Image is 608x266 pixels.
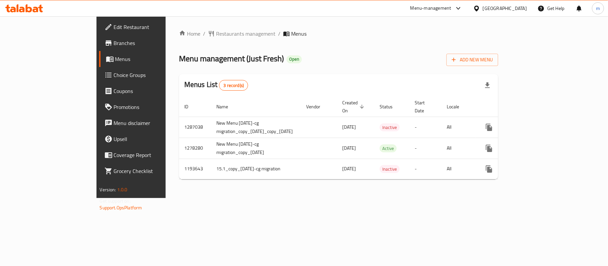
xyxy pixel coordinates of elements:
[184,103,197,111] span: ID
[483,5,527,12] div: [GEOGRAPHIC_DATA]
[211,159,301,179] td: 15.1_copy_[DATE]-cg migration
[114,23,193,31] span: Edit Restaurant
[447,103,468,111] span: Locale
[114,103,193,111] span: Promotions
[481,119,497,135] button: more
[481,140,497,156] button: more
[219,80,248,91] div: Total records count
[203,30,205,38] li: /
[291,30,307,38] span: Menus
[99,99,198,115] a: Promotions
[100,203,142,212] a: Support.OpsPlatform
[99,163,198,179] a: Grocery Checklist
[211,138,301,159] td: New Menu [DATE]-cg migration_copy_[DATE]
[342,99,366,115] span: Created On
[208,30,275,38] a: Restaurants management
[479,77,495,93] div: Export file
[306,103,329,111] span: Vendor
[99,115,198,131] a: Menu disclaimer
[380,165,400,173] span: Inactive
[179,51,284,66] span: Menu management ( Just Fresh )
[99,51,198,67] a: Menus
[114,135,193,143] span: Upsell
[452,56,493,64] span: Add New Menu
[184,80,248,91] h2: Menus List
[114,71,193,79] span: Choice Groups
[99,147,198,163] a: Coverage Report
[476,97,551,117] th: Actions
[410,4,451,12] div: Menu-management
[99,83,198,99] a: Coupons
[114,151,193,159] span: Coverage Report
[114,39,193,47] span: Branches
[415,99,433,115] span: Start Date
[380,145,397,152] span: Active
[117,185,128,194] span: 1.0.0
[342,123,356,131] span: [DATE]
[441,138,476,159] td: All
[409,159,441,179] td: -
[219,82,248,89] span: 3 record(s)
[380,123,400,131] div: Inactive
[441,159,476,179] td: All
[342,164,356,173] span: [DATE]
[380,144,397,152] div: Active
[100,185,116,194] span: Version:
[497,140,513,156] button: Change Status
[278,30,280,38] li: /
[179,97,551,179] table: enhanced table
[99,67,198,83] a: Choice Groups
[211,117,301,138] td: New Menu [DATE]-cg migration_copy_[DATE]_copy_[DATE]
[441,117,476,138] td: All
[114,167,193,175] span: Grocery Checklist
[99,35,198,51] a: Branches
[115,55,193,63] span: Menus
[409,117,441,138] td: -
[114,87,193,95] span: Coupons
[342,144,356,152] span: [DATE]
[99,19,198,35] a: Edit Restaurant
[497,119,513,135] button: Change Status
[380,124,400,131] span: Inactive
[286,56,302,62] span: Open
[409,138,441,159] td: -
[446,54,498,66] button: Add New Menu
[497,161,513,177] button: Change Status
[380,103,401,111] span: Status
[179,30,498,38] nav: breadcrumb
[596,5,600,12] span: m
[114,119,193,127] span: Menu disclaimer
[100,197,131,205] span: Get support on:
[216,30,275,38] span: Restaurants management
[216,103,237,111] span: Name
[99,131,198,147] a: Upsell
[481,161,497,177] button: more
